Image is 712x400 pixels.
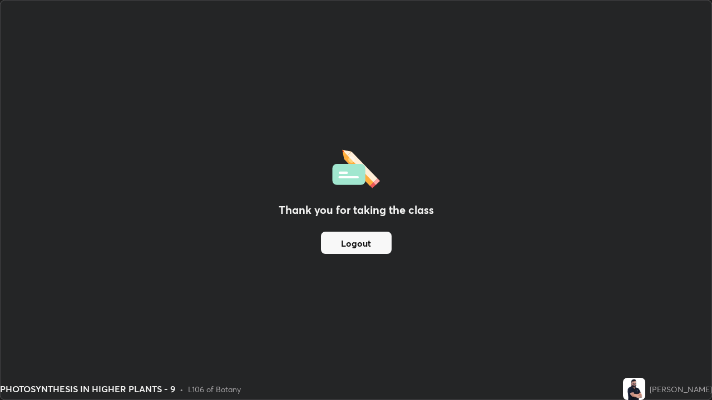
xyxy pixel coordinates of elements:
[321,232,392,254] button: Logout
[650,383,712,395] div: [PERSON_NAME]
[279,202,434,218] h2: Thank you for taking the class
[188,383,241,395] div: L106 of Botany
[332,146,380,188] img: offlineFeedback.1438e8b3.svg
[623,378,645,400] img: d98aa69fbffa4e468a8ec30e0ca3030a.jpg
[180,383,184,395] div: •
